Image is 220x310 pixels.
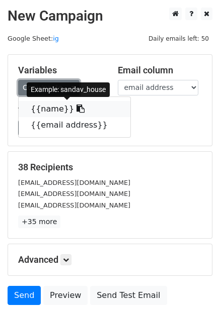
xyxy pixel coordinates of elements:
[18,216,60,228] a: +35 more
[8,8,212,25] h2: New Campaign
[18,80,80,95] a: Copy/paste...
[145,35,212,42] a: Daily emails left: 50
[53,35,59,42] a: ig
[18,201,130,209] small: [EMAIL_ADDRESS][DOMAIN_NAME]
[18,65,103,76] h5: Variables
[18,162,202,173] h5: 38 Recipients
[18,179,130,186] small: [EMAIL_ADDRESS][DOMAIN_NAME]
[170,262,220,310] iframe: Chat Widget
[27,82,110,97] div: Example: sandav_house
[18,254,202,265] h5: Advanced
[8,286,41,305] a: Send
[170,262,220,310] div: 聊天小组件
[19,117,130,133] a: {{email address}}
[18,190,130,197] small: [EMAIL_ADDRESS][DOMAIN_NAME]
[145,33,212,44] span: Daily emails left: 50
[19,101,130,117] a: {{name}}
[118,65,202,76] h5: Email column
[43,286,88,305] a: Preview
[90,286,167,305] a: Send Test Email
[8,35,59,42] small: Google Sheet:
